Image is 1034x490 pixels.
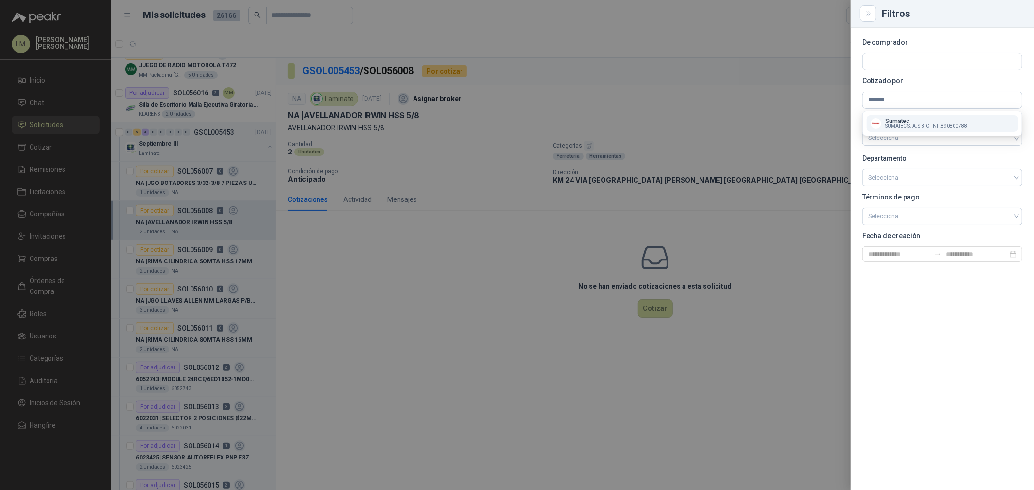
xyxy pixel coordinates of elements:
span: swap-right [934,250,942,258]
div: Filtros [882,9,1022,18]
span: SUMATEC S. A. S BIC - [885,124,931,129]
button: Company LogoSumatecSUMATEC S. A. S BIC-NIT:890800788 [867,115,1018,132]
p: Fecha de creación [862,233,1022,239]
span: NIT : 890800788 [933,124,967,129]
img: Company Logo [871,118,881,129]
p: Departamento [862,155,1022,161]
p: Cotizado por [862,78,1022,84]
span: to [934,250,942,258]
button: Close [862,8,874,19]
p: De comprador [862,39,1022,45]
p: Términos de pago [862,194,1022,200]
p: Sumatec [885,118,967,124]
